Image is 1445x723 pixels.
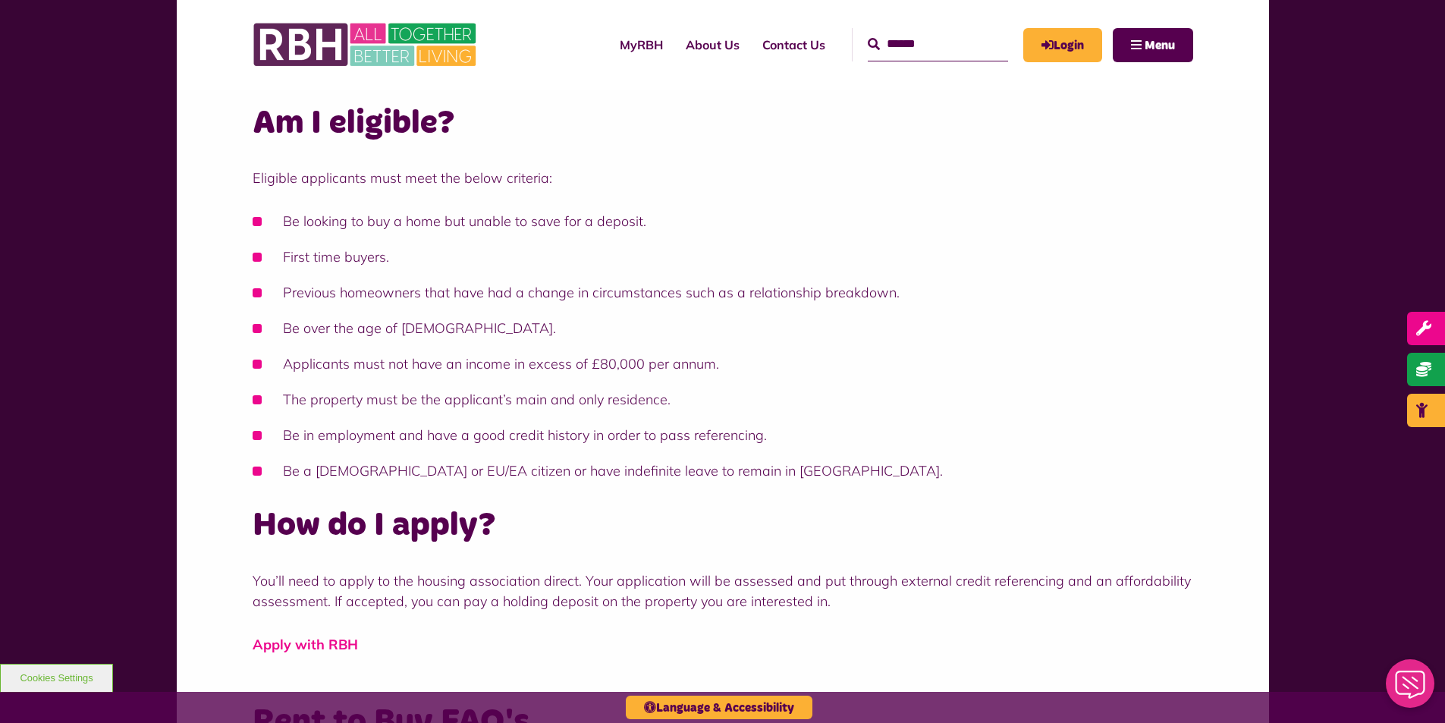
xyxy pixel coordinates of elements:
li: Be over the age of [DEMOGRAPHIC_DATA]. [253,318,1193,338]
p: Eligible applicants must meet the below criteria: [253,168,1193,188]
li: Be looking to buy a home but unable to save for a deposit. [253,211,1193,231]
li: Be a [DEMOGRAPHIC_DATA] or EU/EA citizen or have indefinite leave to remain in [GEOGRAPHIC_DATA]. [253,461,1193,481]
span: Menu [1145,39,1175,52]
a: Apply with RBH - open in a new tab - target website may not be available [253,636,358,653]
h2: How do I apply? [253,504,1193,547]
li: The property must be the applicant’s main and only residence. [253,389,1193,410]
a: Contact Us [751,24,837,65]
li: Be in employment and have a good credit history in order to pass referencing. [253,425,1193,445]
li: Previous homeowners that have had a change in circumstances such as a relationship breakdown. [253,282,1193,303]
a: MyRBH [1023,28,1102,62]
input: Search [868,28,1008,61]
a: About Us [674,24,751,65]
a: MyRBH [608,24,674,65]
button: Navigation [1113,28,1193,62]
h2: Am I eligible? [253,102,1193,145]
li: First time buyers. [253,247,1193,267]
p: You’ll need to apply to the housing association direct. Your application will be assessed and put... [253,571,1193,611]
button: Language & Accessibility [626,696,812,719]
li: Applicants must not have an income in excess of £80,000 per annum. [253,354,1193,374]
iframe: Netcall Web Assistant for live chat [1377,655,1445,723]
img: RBH [253,15,480,74]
